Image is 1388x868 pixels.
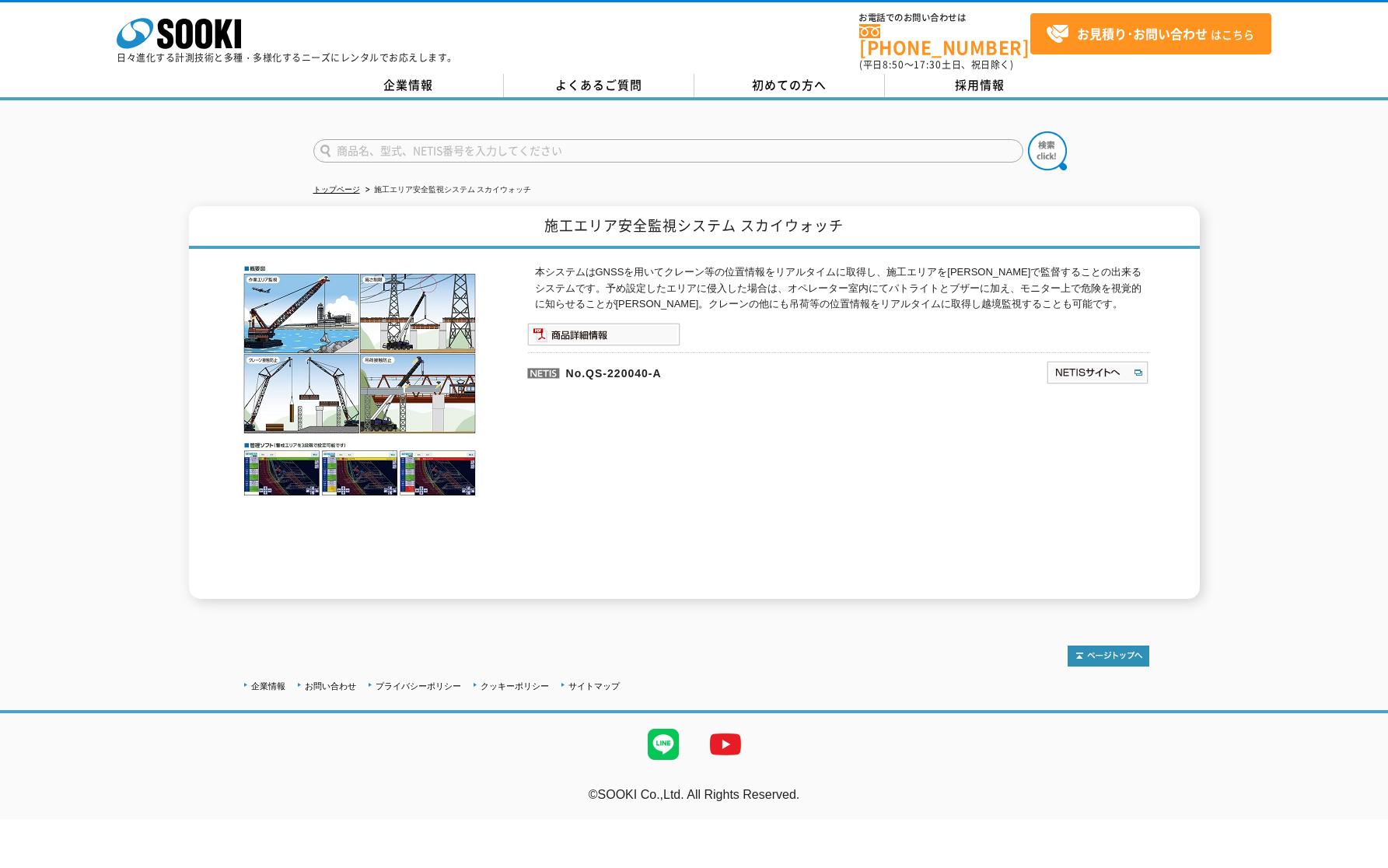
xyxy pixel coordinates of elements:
a: プライバシーポリシー [376,681,461,691]
span: 17:30 [914,58,942,72]
span: 初めての方へ [752,76,827,93]
img: トップページへ [1068,646,1149,667]
strong: お見積り･お問い合わせ [1077,24,1208,43]
img: btn_search.png [1028,131,1067,170]
a: クッキーポリシー [481,681,549,691]
input: 商品名、型式、NETIS番号を入力してください [313,139,1023,163]
p: No.QS-220040-A [527,352,896,390]
span: 8:50 [883,58,904,72]
a: 企業情報 [313,74,504,97]
img: NETISサイトへ [1046,360,1149,385]
a: 企業情報 [251,681,285,691]
a: よくあるご質問 [504,74,694,97]
p: 本システムはGNSSを用いてクレーン等の位置情報をリアルタイムに取得し、施工エリアを[PERSON_NAME]で監督することの出来るシステムです。予め設定したエリアに侵入した場合は、オペレーター... [535,264,1149,313]
a: 初めての方へ [694,74,885,97]
span: はこちら [1046,23,1254,46]
a: テストMail [1328,803,1388,817]
a: [PHONE_NUMBER] [859,24,1030,56]
li: 施工エリア安全監視システム スカイウォッチ [362,182,532,198]
img: 施工エリア安全監視システム スカイウォッチ [239,264,481,498]
span: (平日 ～ 土日、祝日除く) [859,58,1013,72]
img: YouTube [694,713,757,775]
h1: 施工エリア安全監視システム スカイウォッチ [189,206,1200,249]
a: 採用情報 [885,74,1075,97]
span: お電話でのお問い合わせは [859,13,1030,23]
a: 商品詳細情報システム [527,331,680,343]
img: LINE [632,713,694,775]
a: サイトマップ [568,681,620,691]
p: 日々進化する計測技術と多種・多様化するニーズにレンタルでお応えします。 [117,53,457,62]
a: お見積り･お問い合わせはこちら [1030,13,1271,54]
a: トップページ [313,185,360,194]
a: お問い合わせ [305,681,356,691]
img: 商品詳細情報システム [527,323,680,346]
